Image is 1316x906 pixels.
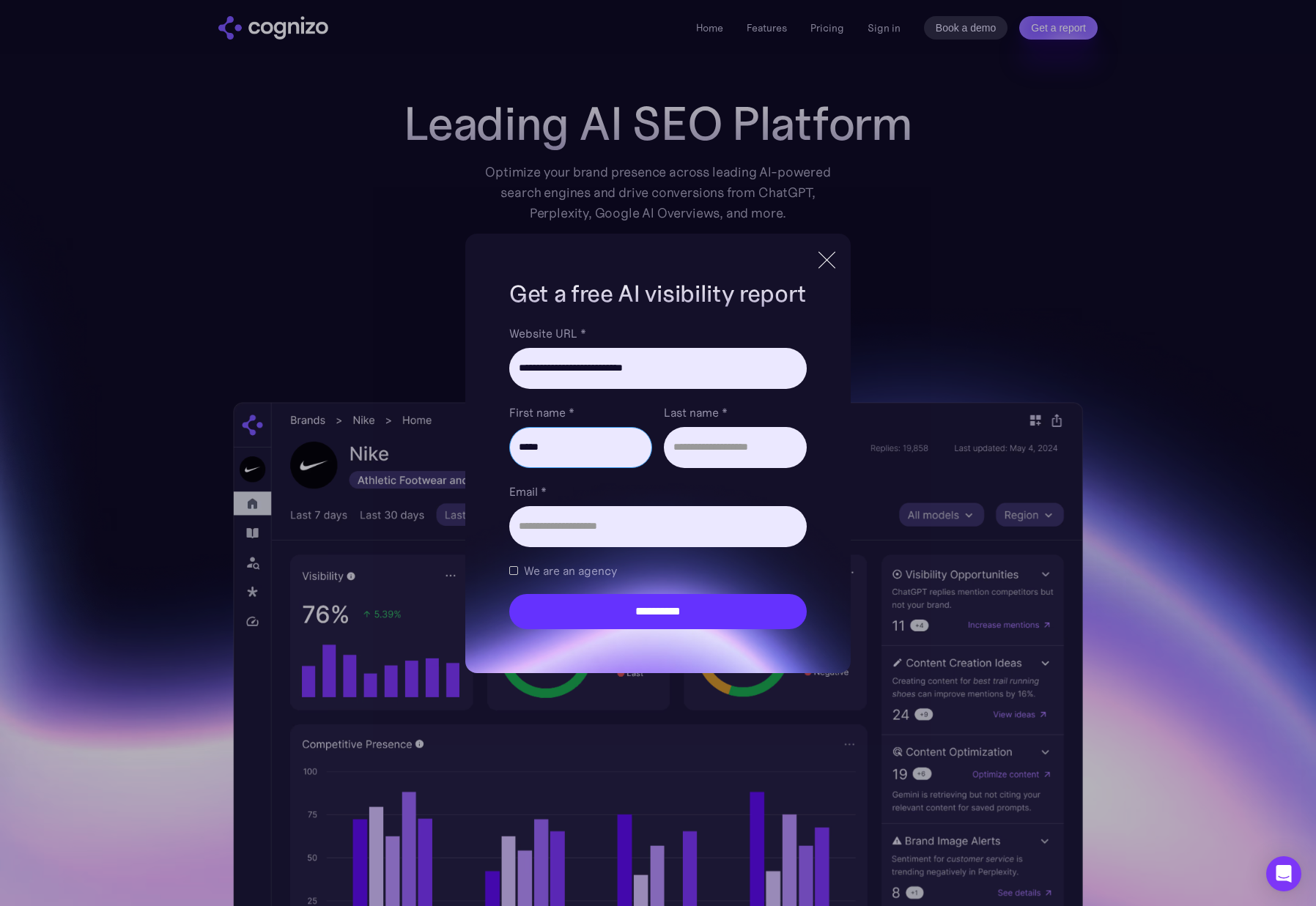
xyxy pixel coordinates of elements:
[509,324,807,629] form: Brand Report Form
[1266,856,1301,891] div: Open Intercom Messenger
[509,404,652,421] label: First name *
[524,562,617,579] span: We are an agency
[509,483,807,500] label: Email *
[664,404,807,421] label: Last name *
[509,324,807,342] label: Website URL *
[509,278,807,310] h1: Get a free AI visibility report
